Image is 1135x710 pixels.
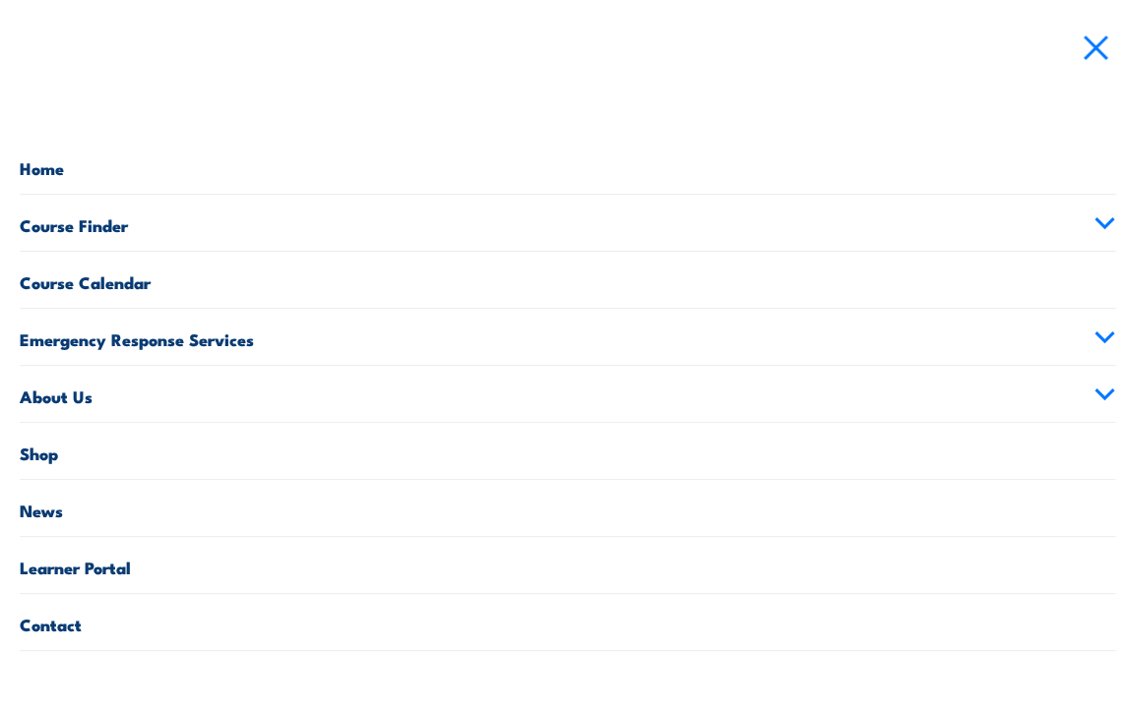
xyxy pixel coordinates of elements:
[20,594,1115,650] a: Contact
[20,195,1115,251] a: Course Finder
[20,480,1115,536] a: News
[20,537,1115,593] a: Learner Portal
[20,423,1115,479] a: Shop
[20,138,1115,194] a: Home
[20,252,1115,308] a: Course Calendar
[20,366,1115,422] a: About Us
[20,309,1115,365] a: Emergency Response Services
